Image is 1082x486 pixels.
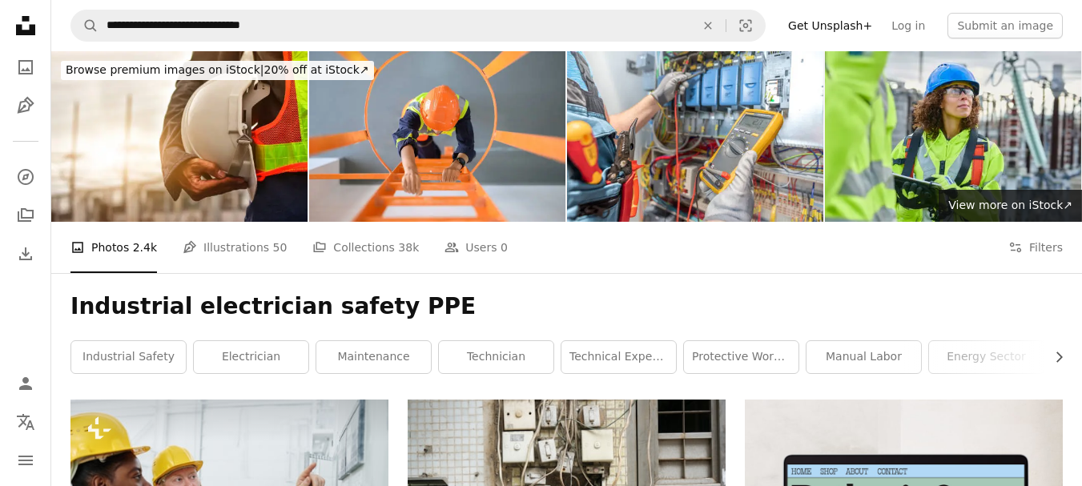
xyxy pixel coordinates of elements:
[439,341,553,373] a: technician
[939,190,1082,222] a: View more on iStock↗
[561,341,676,373] a: technical expertise
[10,238,42,270] a: Download History
[10,406,42,438] button: Language
[183,222,287,273] a: Illustrations 50
[882,13,935,38] a: Log in
[71,10,99,41] button: Search Unsplash
[690,10,726,41] button: Clear
[825,51,1081,222] img: substation power worker
[194,341,308,373] a: electrician
[51,51,384,90] a: Browse premium images on iStock|20% off at iStock↗
[10,90,42,122] a: Illustrations
[929,341,1044,373] a: energy sector
[778,13,882,38] a: Get Unsplash+
[806,341,921,373] a: manual labor
[66,63,263,76] span: Browse premium images on iStock |
[948,199,1072,211] span: View more on iStock ↗
[51,51,308,222] img: Technician holding white hat safety hard hat sunlight background
[312,222,419,273] a: Collections 38k
[567,51,823,222] img: The electricians hand holding multimeter during checks the electrical wiring in the fuse box. Wor...
[309,51,565,222] img: High angle look down view over young Asian technician worker climbing ladder for inspect or maint...
[1008,222,1063,273] button: Filters
[316,341,431,373] a: maintenance
[10,368,42,400] a: Log in / Sign up
[70,292,1063,321] h1: Industrial electrician safety PPE
[444,222,508,273] a: Users 0
[10,51,42,83] a: Photos
[1044,341,1063,373] button: scroll list to the right
[70,10,766,42] form: Find visuals sitewide
[501,239,508,256] span: 0
[10,199,42,231] a: Collections
[71,341,186,373] a: industrial safety
[947,13,1063,38] button: Submit an image
[10,161,42,193] a: Explore
[684,341,798,373] a: protective workwear
[398,239,419,256] span: 38k
[726,10,765,41] button: Visual search
[10,444,42,476] button: Menu
[273,239,288,256] span: 50
[61,61,374,80] div: 20% off at iStock ↗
